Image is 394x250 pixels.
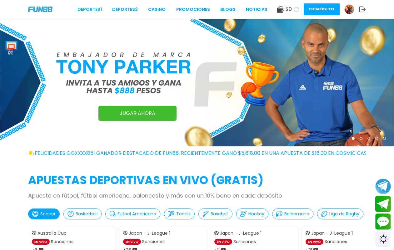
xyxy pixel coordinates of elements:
[344,4,359,14] a: Avatar
[375,231,391,247] div: Switch theme
[375,213,391,230] button: Contact customer service
[129,230,170,237] p: Japan - J-League 1
[123,239,141,245] p: EN VIVO
[112,6,138,13] a: Deportes2
[32,239,50,245] p: EN VIVO
[375,196,391,212] button: Join telegram
[306,239,323,245] p: EN VIVO
[220,230,262,237] p: Japan - J-League 1
[148,6,166,13] a: CASINO
[220,6,236,13] a: BLOGS
[214,239,232,245] p: EN VIVO
[375,178,391,194] button: Join telegram channel
[33,150,377,157] span: ¡FELICIDADES ogxxxx85! GANADOR DESTACADO DE FUN88, RECIENTEMENTE GANÓ $5,618.00 EN UNA APUESTA DE...
[246,6,267,13] a: NOTICIAS
[286,6,292,13] span: $ 0
[176,211,191,217] p: Tennis
[76,211,97,217] p: Basketball
[317,208,363,219] button: Liga de Rugby
[198,208,232,219] button: Baseball
[233,238,256,245] p: Sanciones
[117,211,156,217] p: Futbol Americano
[51,238,73,245] p: Sanciones
[284,211,309,217] p: Balonmano
[77,6,102,13] a: Deportes1
[40,211,56,217] p: Soccer
[28,7,52,12] img: Company Logo
[28,191,366,200] p: Apuesta en fútbol, fútbol americano, baloncesto y más con un 10% bono en cada depósito
[142,238,165,245] p: Sanciones
[28,172,366,189] h2: APUESTAS DEPORTIVAS EN VIVO (gratis)
[325,238,347,245] p: Sanciones
[304,3,340,15] button: Depósito
[98,106,177,121] a: JUGAR AHORA
[272,208,313,219] button: Balonmano
[329,211,359,217] p: Liga de Rugby
[248,211,264,217] p: Hockey
[176,6,210,13] a: Promociones
[28,208,60,219] button: Soccer
[345,5,354,14] img: Avatar
[211,211,228,217] p: Baseball
[236,208,268,219] button: Hockey
[63,208,102,219] button: Basketball
[37,230,67,237] p: Australia Cup
[105,208,160,219] button: Futbol Americano
[311,230,353,237] p: Japan - J-League 1
[164,208,195,219] button: Tennis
